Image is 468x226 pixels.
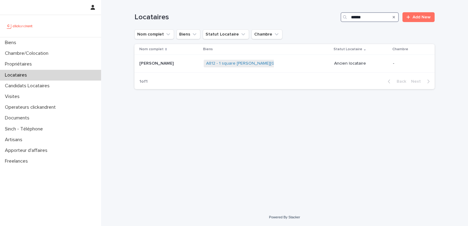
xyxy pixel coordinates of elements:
[411,79,425,84] span: Next
[134,13,338,22] h1: Locataires
[413,15,431,19] span: Add New
[251,29,282,39] button: Chambre
[203,46,213,53] p: Biens
[402,12,435,22] a: Add New
[134,29,174,39] button: Nom complet
[393,61,425,66] p: -
[176,29,200,39] button: Biens
[2,83,55,89] p: Candidats Locataires
[334,61,388,66] p: Ancien locataire
[206,61,381,66] a: A812 - 1 square [PERSON_NAME][GEOGRAPHIC_DATA], [GEOGRAPHIC_DATA]ecole 78210
[269,215,300,219] a: Powered By Stacker
[2,115,34,121] p: Documents
[2,40,21,46] p: Biens
[203,29,249,39] button: Statut Locataire
[2,61,37,67] p: Propriétaires
[2,126,48,132] p: Sinch - Téléphone
[2,104,61,110] p: Operateurs clickandrent
[134,74,153,89] p: 1 of 1
[392,46,408,53] p: Chambre
[383,79,409,84] button: Back
[2,94,25,100] p: Visites
[139,60,175,66] p: [PERSON_NAME]
[5,20,35,32] img: UCB0brd3T0yccxBKYDjQ
[139,46,164,53] p: Nom complet
[341,12,399,22] input: Search
[334,46,362,53] p: Statut Locataire
[409,79,435,84] button: Next
[134,55,435,73] tr: [PERSON_NAME][PERSON_NAME] A812 - 1 square [PERSON_NAME][GEOGRAPHIC_DATA], [GEOGRAPHIC_DATA]ecole...
[2,137,27,143] p: Artisans
[2,158,33,164] p: Freelances
[393,79,406,84] span: Back
[2,148,52,153] p: Apporteur d'affaires
[2,51,53,56] p: Chambre/Colocation
[2,72,32,78] p: Locataires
